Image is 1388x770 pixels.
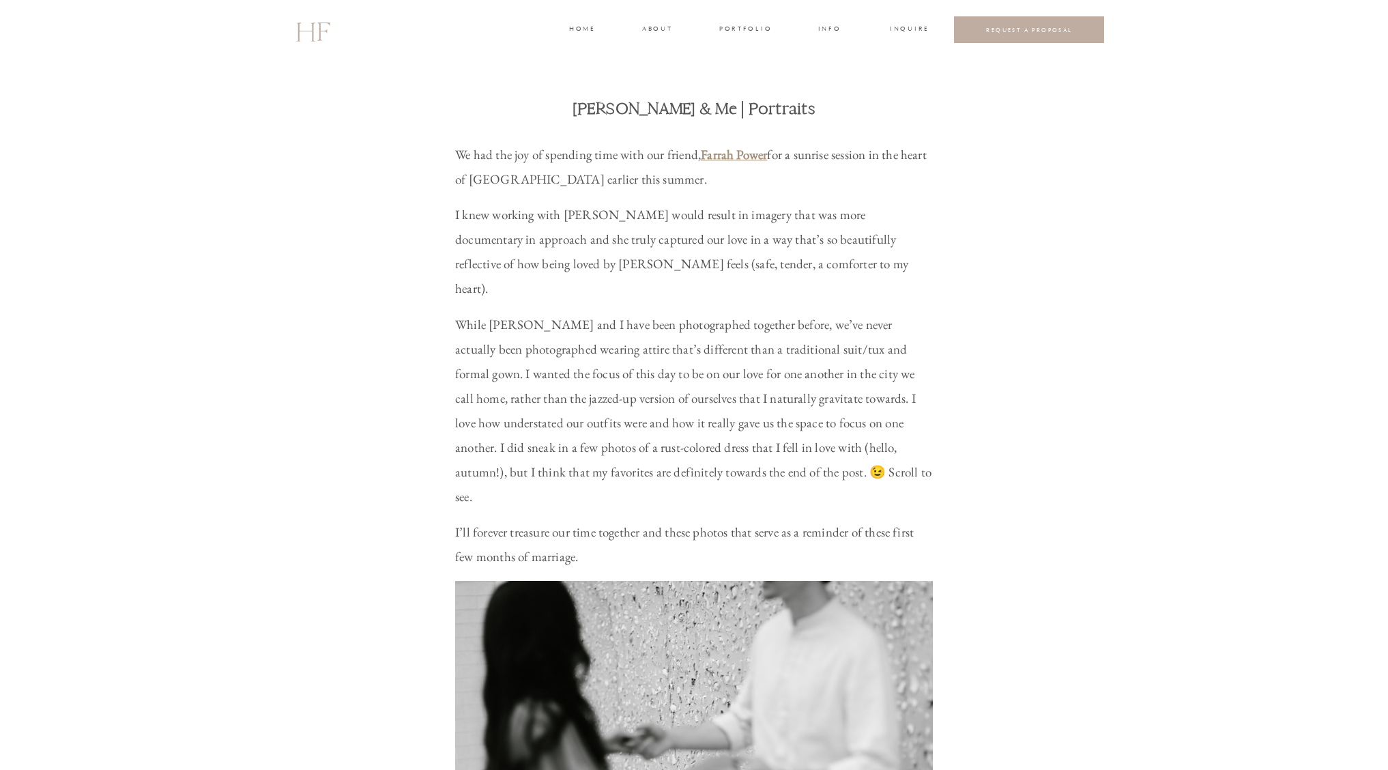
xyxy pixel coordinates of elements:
[701,146,767,163] a: Farrah Power
[642,24,671,36] a: about
[455,520,933,569] p: I’ll forever treasure our time together and these photos that serve as a reminder of these first ...
[455,203,933,301] p: I knew working with [PERSON_NAME] would result in imagery that was more documentary in approach a...
[719,24,770,36] a: portfolio
[295,10,330,50] a: HF
[408,98,980,120] h1: [PERSON_NAME] & Me | Portraits
[569,24,594,36] a: home
[817,24,842,36] a: INFO
[965,26,1094,33] a: REQUEST A PROPOSAL
[455,143,933,192] p: We had the joy of spending time with our friend, for a sunrise session in the heart of [GEOGRAPHI...
[890,24,927,36] a: INQUIRE
[455,313,933,510] p: While [PERSON_NAME] and I have been photographed together before, we’ve never actually been photo...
